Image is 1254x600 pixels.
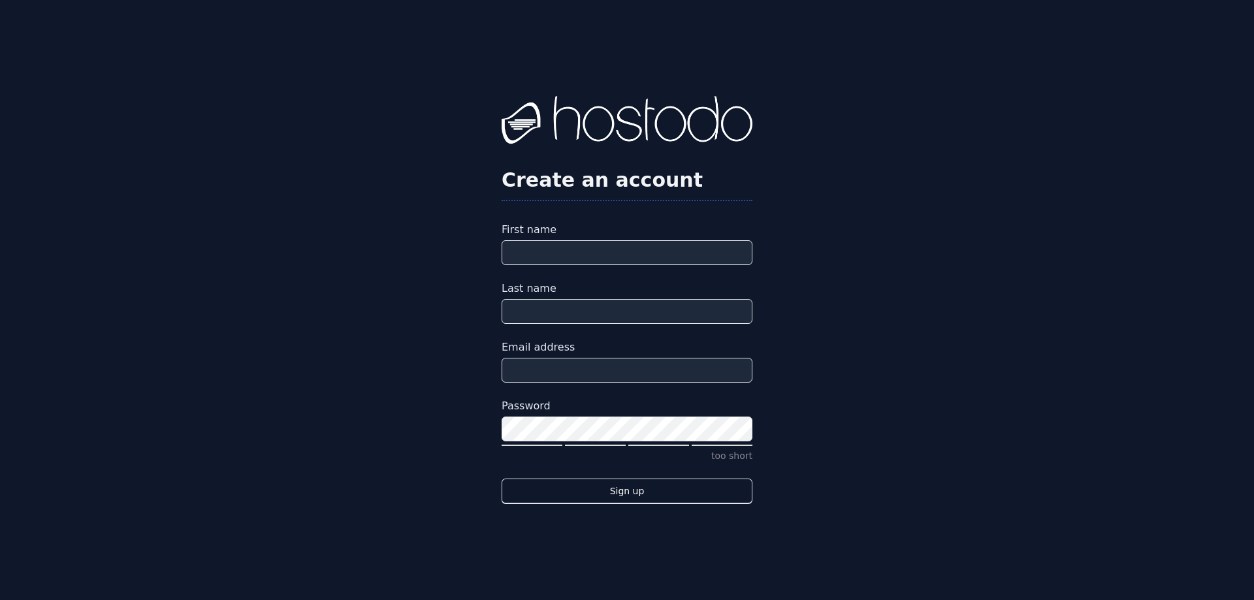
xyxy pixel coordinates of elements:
p: too short [502,449,752,463]
label: Password [502,398,752,414]
h2: Create an account [502,168,752,192]
label: Email address [502,339,752,355]
button: Sign up [502,479,752,504]
label: First name [502,222,752,238]
label: Last name [502,281,752,296]
img: Hostodo [502,96,752,148]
